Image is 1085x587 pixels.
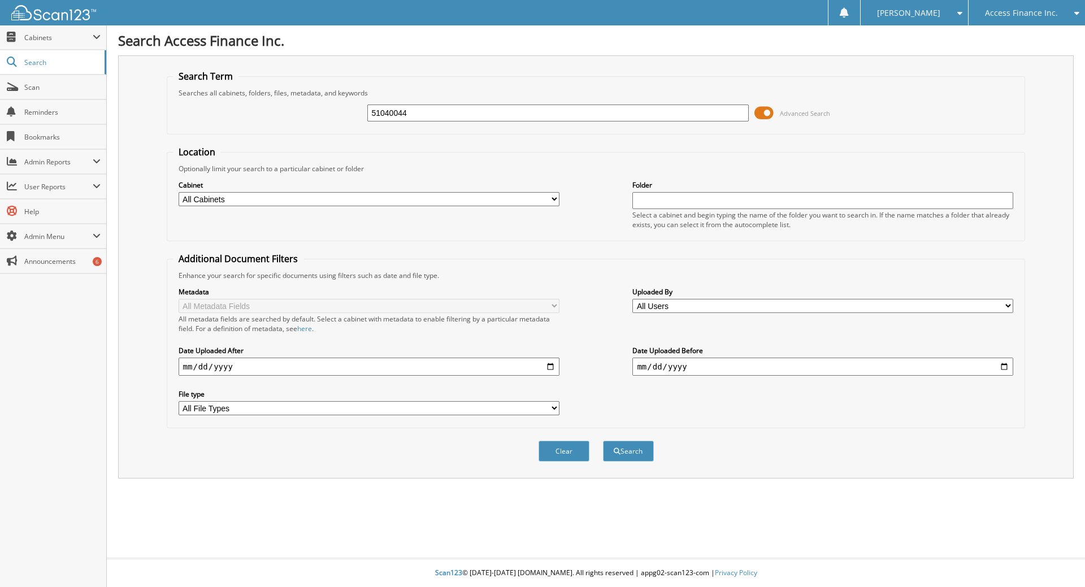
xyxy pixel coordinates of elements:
[632,180,1013,190] label: Folder
[539,441,589,462] button: Clear
[1028,533,1085,587] iframe: Chat Widget
[24,182,93,192] span: User Reports
[24,58,99,67] span: Search
[603,441,654,462] button: Search
[173,271,1019,280] div: Enhance your search for specific documents using filters such as date and file type.
[24,132,101,142] span: Bookmarks
[877,10,940,16] span: [PERSON_NAME]
[24,207,101,216] span: Help
[24,82,101,92] span: Scan
[24,256,101,266] span: Announcements
[24,107,101,117] span: Reminders
[985,10,1058,16] span: Access Finance Inc.
[11,5,96,20] img: scan123-logo-white.svg
[24,232,93,241] span: Admin Menu
[780,109,830,118] span: Advanced Search
[24,33,93,42] span: Cabinets
[179,389,559,399] label: File type
[715,568,757,577] a: Privacy Policy
[632,358,1013,376] input: end
[173,146,221,158] legend: Location
[173,70,238,82] legend: Search Term
[173,164,1019,173] div: Optionally limit your search to a particular cabinet or folder
[179,180,559,190] label: Cabinet
[173,253,303,265] legend: Additional Document Filters
[179,346,559,355] label: Date Uploaded After
[107,559,1085,587] div: © [DATE]-[DATE] [DOMAIN_NAME]. All rights reserved | appg02-scan123-com |
[179,314,559,333] div: All metadata fields are searched by default. Select a cabinet with metadata to enable filtering b...
[173,88,1019,98] div: Searches all cabinets, folders, files, metadata, and keywords
[632,210,1013,229] div: Select a cabinet and begin typing the name of the folder you want to search in. If the name match...
[632,346,1013,355] label: Date Uploaded Before
[297,324,312,333] a: here
[179,358,559,376] input: start
[93,257,102,266] div: 6
[118,31,1074,50] h1: Search Access Finance Inc.
[179,287,559,297] label: Metadata
[24,157,93,167] span: Admin Reports
[632,287,1013,297] label: Uploaded By
[435,568,462,577] span: Scan123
